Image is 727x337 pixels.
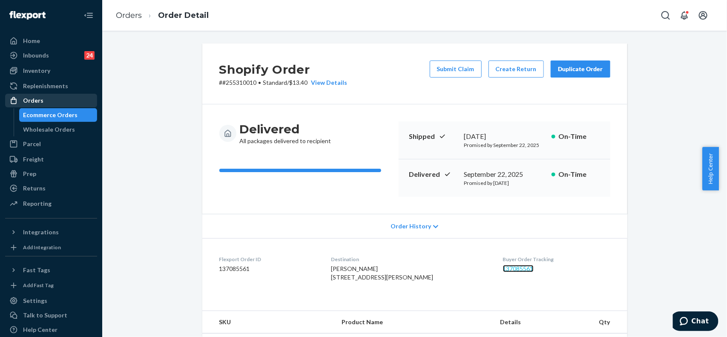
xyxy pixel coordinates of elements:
[5,79,97,93] a: Replenishments
[5,263,97,277] button: Fast Tags
[259,79,261,86] span: •
[657,7,674,24] button: Open Search Box
[464,141,545,149] p: Promised by September 22, 2025
[23,51,49,60] div: Inbounds
[335,311,493,334] th: Product Name
[23,228,59,236] div: Integrations
[19,108,98,122] a: Ecommerce Orders
[109,3,216,28] ol: breadcrumbs
[702,147,719,190] button: Help Center
[23,325,57,334] div: Help Center
[673,311,718,333] iframe: Opens a widget where you can chat to one of our agents
[23,282,54,289] div: Add Fast Tag
[5,294,97,308] a: Settings
[23,199,52,208] div: Reporting
[23,96,43,105] div: Orders
[5,49,97,62] a: Inbounds24
[676,7,693,24] button: Open notifications
[695,7,712,24] button: Open account menu
[5,197,97,210] a: Reporting
[219,265,318,273] dd: 137085561
[551,60,610,78] button: Duplicate Order
[464,170,545,179] div: September 22, 2025
[308,78,348,87] button: View Details
[488,60,544,78] button: Create Return
[23,244,61,251] div: Add Integration
[263,79,287,86] span: Standard
[23,184,46,193] div: Returns
[23,82,68,90] div: Replenishments
[23,311,67,320] div: Talk to Support
[240,121,331,137] h3: Delivered
[80,7,97,24] button: Close Navigation
[464,179,545,187] p: Promised by [DATE]
[559,132,600,141] p: On-Time
[5,94,97,107] a: Orders
[5,34,97,48] a: Home
[5,323,97,337] a: Help Center
[331,265,433,281] span: [PERSON_NAME] [STREET_ADDRESS][PERSON_NAME]
[84,51,95,60] div: 24
[23,170,36,178] div: Prep
[5,153,97,166] a: Freight
[9,11,46,20] img: Flexport logo
[391,222,431,230] span: Order History
[5,137,97,151] a: Parcel
[5,242,97,253] a: Add Integration
[19,123,98,136] a: Wholesale Orders
[5,167,97,181] a: Prep
[23,125,75,134] div: Wholesale Orders
[503,256,610,263] dt: Buyer Order Tracking
[5,64,97,78] a: Inventory
[409,132,457,141] p: Shipped
[464,132,545,141] div: [DATE]
[23,111,78,119] div: Ecommerce Orders
[202,311,335,334] th: SKU
[158,11,209,20] a: Order Detail
[409,170,457,179] p: Delivered
[23,140,41,148] div: Parcel
[219,256,318,263] dt: Flexport Order ID
[5,181,97,195] a: Returns
[5,280,97,291] a: Add Fast Tag
[240,121,331,145] div: All packages delivered to recipient
[23,297,47,305] div: Settings
[23,37,40,45] div: Home
[493,311,587,334] th: Details
[587,311,627,334] th: Qty
[23,266,50,274] div: Fast Tags
[23,155,44,164] div: Freight
[5,225,97,239] button: Integrations
[116,11,142,20] a: Orders
[331,256,489,263] dt: Destination
[430,60,482,78] button: Submit Claim
[23,66,50,75] div: Inventory
[219,78,348,87] p: # #255310010 / $13.40
[558,65,603,73] div: Duplicate Order
[559,170,600,179] p: On-Time
[219,60,348,78] h2: Shopify Order
[503,265,534,272] a: 137085561
[5,308,97,322] button: Talk to Support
